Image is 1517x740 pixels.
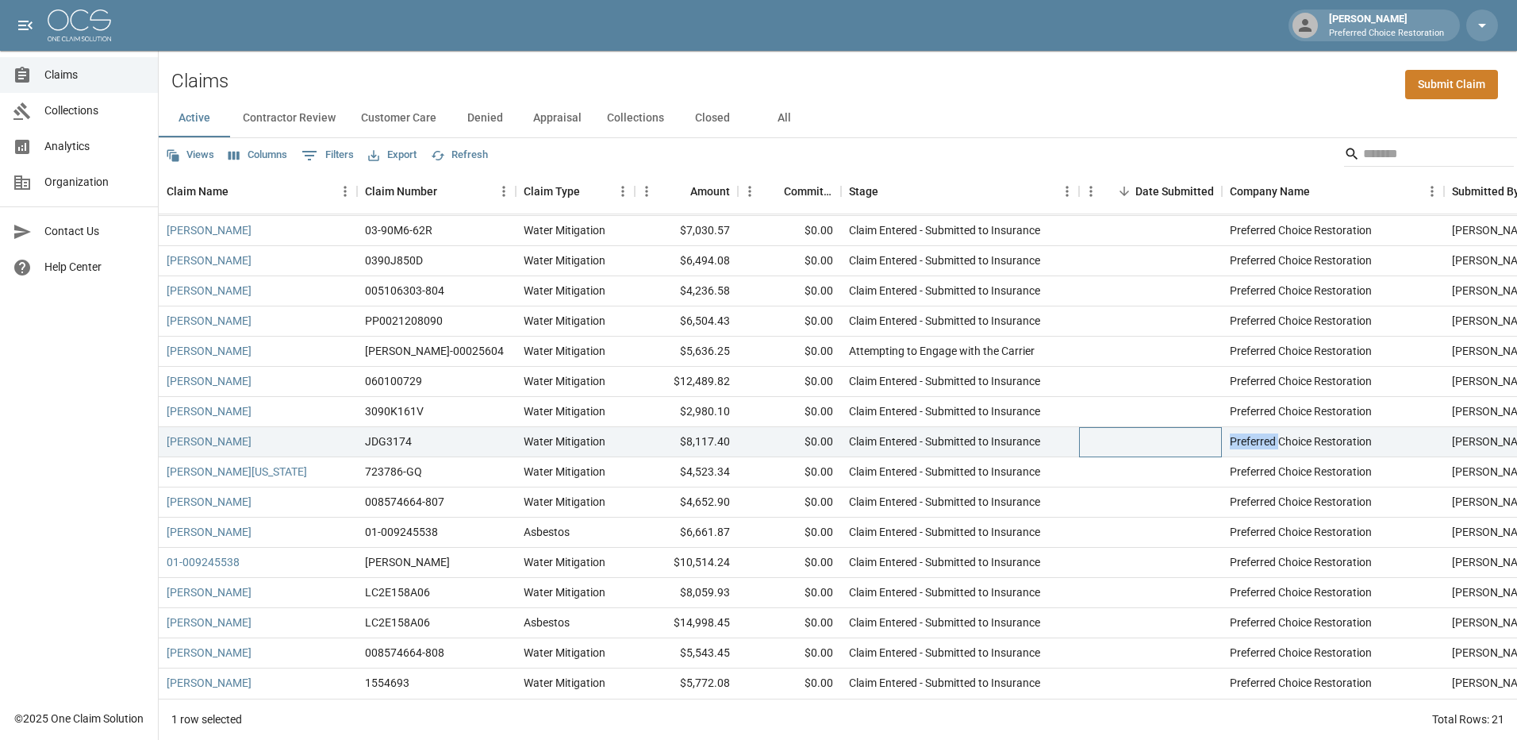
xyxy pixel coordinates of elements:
div: Amount [635,169,738,214]
div: Preferred Choice Restoration [1230,343,1372,359]
button: Sort [878,180,901,202]
button: Appraisal [520,99,594,137]
div: Date Submitted [1079,169,1222,214]
div: $6,494.08 [635,246,738,276]
div: Claim Entered - Submitted to Insurance [849,554,1040,570]
a: Submit Claim [1405,70,1498,99]
div: Preferred Choice Restoration [1230,252,1372,268]
div: Preferred Choice Restoration [1230,524,1372,540]
a: [PERSON_NAME] [167,584,252,600]
div: Claim Number [365,169,437,214]
div: Claim Entered - Submitted to Insurance [849,645,1040,661]
button: Sort [229,180,251,202]
a: [PERSON_NAME][US_STATE] [167,464,307,480]
a: [PERSON_NAME] [167,645,252,661]
img: ocs-logo-white-transparent.png [48,10,111,41]
div: Water Mitigation [524,222,605,238]
div: Claim Number [357,169,516,214]
div: $8,117.40 [635,427,738,457]
div: Claim Entered - Submitted to Insurance [849,434,1040,449]
button: Menu [1055,179,1079,203]
div: Stage [849,169,878,214]
div: Company Name [1222,169,1444,214]
div: Water Mitigation [524,464,605,480]
div: PRAH-00025604 [365,343,504,359]
div: Preferred Choice Restoration [1230,554,1372,570]
button: Refresh [427,143,492,168]
div: Claim Entered - Submitted to Insurance [849,222,1040,238]
a: [PERSON_NAME] [167,373,252,389]
div: Claim Entered - Submitted to Insurance [849,464,1040,480]
button: Sort [437,180,459,202]
button: Customer Care [348,99,449,137]
div: Amount [690,169,730,214]
div: 008574664-808 [365,645,444,661]
div: Committed Amount [738,169,841,214]
div: Claim Entered - Submitted to Insurance [849,524,1040,540]
button: Collections [594,99,677,137]
button: Menu [611,179,635,203]
button: Sort [1310,180,1332,202]
div: Asbestos [524,524,570,540]
div: Preferred Choice Restoration [1230,313,1372,329]
div: $4,523.34 [635,457,738,488]
div: $0.00 [738,548,841,578]
button: Views [162,143,218,168]
button: Export [364,143,421,168]
button: open drawer [10,10,41,41]
div: $6,504.43 [635,306,738,337]
div: $0.00 [738,457,841,488]
div: Company Name [1230,169,1310,214]
button: Contractor Review [230,99,348,137]
span: Organization [44,174,145,191]
div: Water Mitigation [524,313,605,329]
div: $10,514.24 [635,548,738,578]
div: $0.00 [738,488,841,518]
p: Preferred Choice Restoration [1329,27,1444,40]
div: $0.00 [738,638,841,669]
div: Water Mitigation [524,494,605,510]
div: Preferred Choice Restoration [1230,373,1372,389]
div: Claim Type [524,169,580,214]
div: [PERSON_NAME] [1323,11,1450,40]
div: Claim Type [516,169,635,214]
div: Water Mitigation [524,434,605,449]
div: Stage [841,169,1079,214]
div: Water Mitigation [524,584,605,600]
div: $0.00 [738,216,841,246]
div: $0.00 [738,337,841,367]
div: Preferred Choice Restoration [1230,675,1372,691]
div: Preferred Choice Restoration [1230,584,1372,600]
div: Claim Entered - Submitted to Insurance [849,615,1040,630]
div: $0.00 [738,669,841,699]
div: Claim Entered - Submitted to Insurance [849,283,1040,299]
div: Preferred Choice Restoration [1230,645,1372,661]
div: PP0021208090 [365,313,443,329]
h2: Claims [171,70,229,93]
div: 01-009245538 [365,524,438,540]
div: $0.00 [738,397,841,427]
button: Closed [677,99,748,137]
button: Active [159,99,230,137]
div: 723786-GQ [365,464,422,480]
div: Attempting to Engage with the Carrier [849,343,1035,359]
button: Menu [333,179,357,203]
button: All [748,99,820,137]
div: Preferred Choice Restoration [1230,464,1372,480]
span: Contact Us [44,223,145,240]
div: $12,489.82 [635,367,738,397]
div: Water Mitigation [524,343,605,359]
div: Claim Entered - Submitted to Insurance [849,403,1040,419]
button: Menu [1420,179,1444,203]
div: $2,980.10 [635,397,738,427]
div: 1554693 [365,675,409,691]
div: $5,543.45 [635,638,738,669]
a: [PERSON_NAME] [167,283,252,299]
div: Claim Name [167,169,229,214]
span: Collections [44,102,145,119]
div: dynamic tabs [159,99,1517,137]
button: Menu [492,179,516,203]
div: Water Mitigation [524,645,605,661]
div: $5,772.08 [635,669,738,699]
div: 03-90M6-62R [365,222,432,238]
